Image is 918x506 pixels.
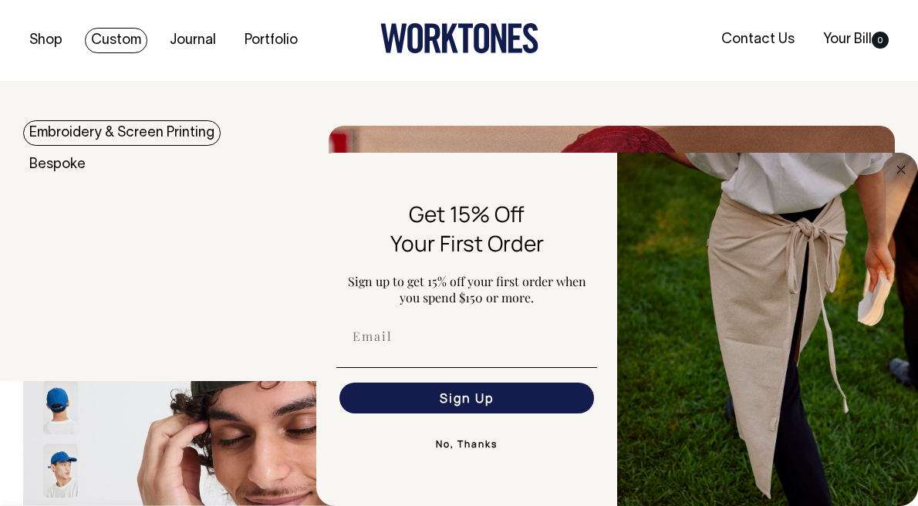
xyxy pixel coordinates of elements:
[872,32,889,49] span: 0
[390,228,544,258] span: Your First Order
[336,367,597,368] img: underline
[339,383,594,413] button: Sign Up
[336,429,597,460] button: No, Thanks
[329,126,896,337] img: embroidery & Screen Printing
[238,28,304,53] a: Portfolio
[409,199,525,228] span: Get 15% Off
[23,120,221,146] a: Embroidery & Screen Printing
[43,444,78,498] img: worker-blue
[23,28,69,53] a: Shop
[339,321,594,352] input: Email
[43,381,78,435] img: worker-blue
[817,27,895,52] a: Your Bill0
[164,28,222,53] a: Journal
[85,28,147,53] a: Custom
[892,160,910,179] button: Close dialog
[348,273,586,305] span: Sign up to get 15% off your first order when you spend $150 or more.
[617,153,918,506] img: 5e34ad8f-4f05-4173-92a8-ea475ee49ac9.jpeg
[316,153,918,506] div: FLYOUT Form
[23,152,92,177] a: Bespoke
[715,27,801,52] a: Contact Us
